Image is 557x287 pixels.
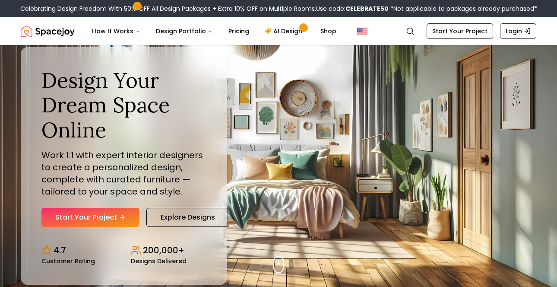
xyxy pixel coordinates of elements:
small: Designs Delivered [131,258,187,264]
a: Start Your Project [427,23,493,39]
a: AI Design [258,22,312,40]
nav: Main [85,22,343,40]
button: Design Portfolio [149,22,220,40]
img: Spacejoy Logo [21,22,75,40]
small: Customer Rating [41,258,95,264]
p: Work 1:1 with expert interior designers to create a personalized design, complete with curated fu... [41,149,206,198]
a: Shop [313,22,343,40]
p: 4.7 [54,244,66,256]
div: Design stats [41,237,206,264]
p: 200,000+ [143,244,184,256]
a: Login [500,23,536,39]
span: Use code: [316,4,389,13]
button: How It Works [85,22,147,40]
a: Spacejoy [21,22,75,40]
a: Explore Designs [146,208,229,227]
a: Start Your Project [41,208,139,227]
div: Celebrating Design Freedom With 50% OFF All Design Packages + Extra 10% OFF on Multiple Rooms. [20,4,537,13]
span: *Not applicable to packages already purchased* [389,4,537,13]
h1: Design Your Dream Space Online [41,68,206,143]
nav: Global [21,17,536,45]
a: Pricing [222,22,256,40]
img: United States [357,26,367,36]
b: CELEBRATE50 [345,4,389,13]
